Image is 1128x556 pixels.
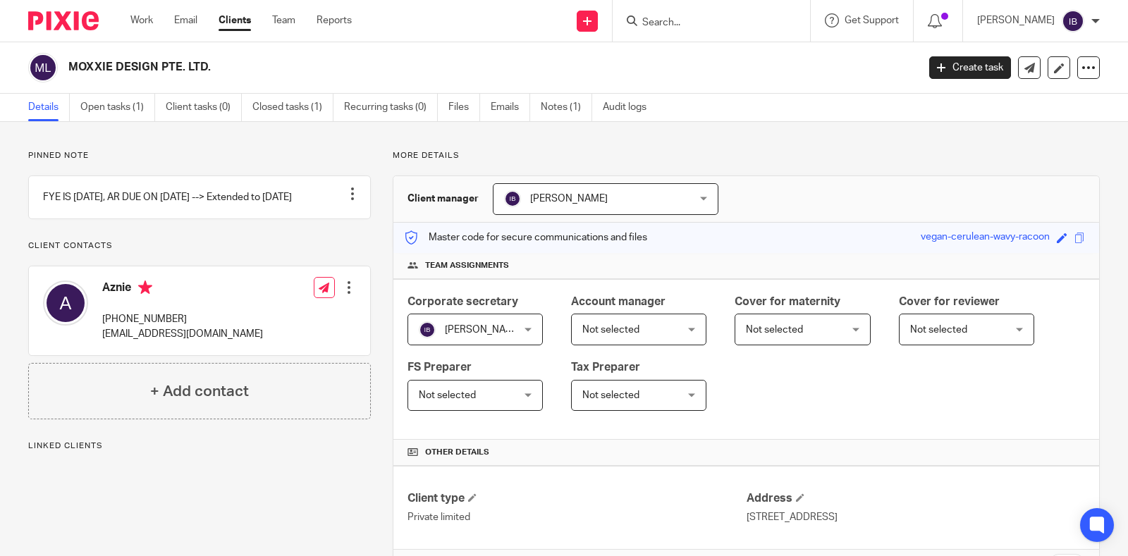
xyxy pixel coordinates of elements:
[407,510,746,524] p: Private limited
[571,362,640,373] span: Tax Preparer
[445,325,522,335] span: [PERSON_NAME]
[735,296,840,307] span: Cover for maternity
[641,17,768,30] input: Search
[582,390,639,400] span: Not selected
[899,296,1000,307] span: Cover for reviewer
[582,325,639,335] span: Not selected
[504,190,521,207] img: svg%3E
[43,280,88,326] img: svg%3E
[845,16,899,25] span: Get Support
[407,362,472,373] span: FS Preparer
[921,230,1050,246] div: vegan-cerulean-wavy-racoon
[541,94,592,121] a: Notes (1)
[393,150,1100,161] p: More details
[28,53,58,82] img: svg%3E
[317,13,352,27] a: Reports
[571,296,666,307] span: Account manager
[404,230,647,245] p: Master code for secure communications and files
[491,94,530,121] a: Emails
[102,327,263,341] p: [EMAIL_ADDRESS][DOMAIN_NAME]
[419,390,476,400] span: Not selected
[28,240,371,252] p: Client contacts
[746,325,803,335] span: Not selected
[80,94,155,121] a: Open tasks (1)
[102,312,263,326] p: [PHONE_NUMBER]
[419,321,436,338] img: svg%3E
[407,192,479,206] h3: Client manager
[174,13,197,27] a: Email
[28,440,371,452] p: Linked clients
[448,94,480,121] a: Files
[407,296,518,307] span: Corporate secretary
[272,13,295,27] a: Team
[1062,10,1084,32] img: svg%3E
[344,94,438,121] a: Recurring tasks (0)
[910,325,967,335] span: Not selected
[977,13,1055,27] p: [PERSON_NAME]
[425,447,489,458] span: Other details
[138,280,152,295] i: Primary
[166,94,242,121] a: Client tasks (0)
[747,510,1085,524] p: [STREET_ADDRESS]
[747,491,1085,506] h4: Address
[603,94,657,121] a: Audit logs
[130,13,153,27] a: Work
[530,194,608,204] span: [PERSON_NAME]
[219,13,251,27] a: Clients
[68,60,740,75] h2: MOXXIE DESIGN PTE. LTD.
[929,56,1011,79] a: Create task
[252,94,333,121] a: Closed tasks (1)
[150,381,249,402] h4: + Add contact
[28,94,70,121] a: Details
[102,280,263,298] h4: Aznie
[425,260,509,271] span: Team assignments
[407,491,746,506] h4: Client type
[28,150,371,161] p: Pinned note
[28,11,99,30] img: Pixie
